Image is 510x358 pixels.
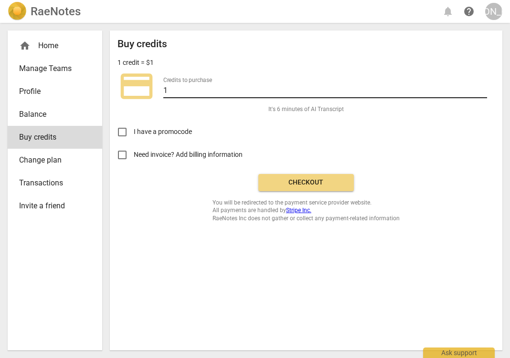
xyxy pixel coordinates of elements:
[8,149,102,172] a: Change plan
[19,63,83,74] span: Manage Teams
[134,127,192,137] span: I have a promocode
[485,3,502,20] button: [PERSON_NAME]
[423,348,495,358] div: Ask support
[286,207,311,214] a: Stripe Inc.
[19,200,83,212] span: Invite a friend
[463,6,475,17] span: help
[258,174,354,191] button: Checkout
[31,5,81,18] h2: RaeNotes
[8,103,102,126] a: Balance
[8,57,102,80] a: Manage Teams
[19,40,31,51] span: home
[163,77,212,83] label: Credits to purchase
[212,199,400,223] span: You will be redirected to the payment service provider website. All payments are handled by RaeNo...
[8,2,27,21] img: Logo
[19,154,83,166] span: Change plan
[8,2,81,21] a: LogoRaeNotes
[117,58,154,68] p: 1 credit = $1
[8,126,102,149] a: Buy credits
[19,40,83,51] div: Home
[19,86,83,97] span: Profile
[19,177,83,189] span: Transactions
[117,67,156,105] span: credit_card
[19,132,83,143] span: Buy credits
[8,172,102,194] a: Transactions
[268,105,344,113] span: It's 6 minutes of AI Transcript
[460,3,478,20] a: Help
[19,109,83,120] span: Balance
[134,150,244,160] span: Need invoice? Add billing information
[8,34,102,57] div: Home
[117,38,167,50] h2: Buy credits
[266,178,346,187] span: Checkout
[8,80,102,103] a: Profile
[8,194,102,217] a: Invite a friend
